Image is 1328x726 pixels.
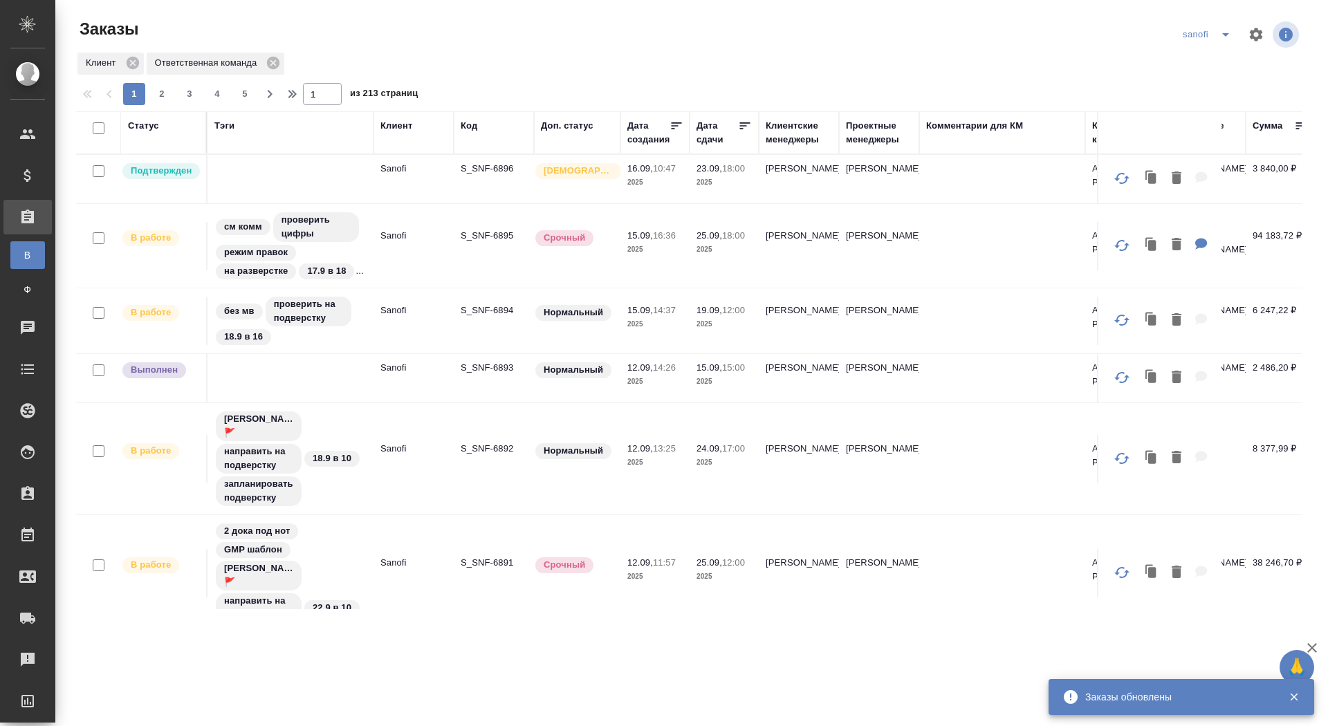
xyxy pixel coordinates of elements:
[178,83,201,105] button: 3
[1105,361,1138,394] button: Обновить
[846,119,912,147] div: Проектные менеджеры
[839,222,919,270] td: [PERSON_NAME]
[722,362,745,373] p: 15:00
[1280,650,1314,685] button: 🙏
[1105,442,1138,475] button: Обновить
[214,522,367,624] div: 2 дока под нот, GMP шаблон, Оля Дмитриева 🚩, направить на подверстку, 22.9 в 10
[282,213,351,241] p: проверить цифры
[1092,119,1159,147] div: Контрагент клиента
[461,119,477,133] div: Код
[544,231,585,245] p: Срочный
[121,162,199,180] div: Выставляет КМ после уточнения всех необходимых деталей и получения согласия клиента на запуск. С ...
[534,556,614,575] div: Выставляется автоматически, если на указанный объем услуг необходимо больше времени в стандартном...
[653,305,676,315] p: 14:37
[155,56,262,70] p: Ответственная команда
[10,276,45,304] a: Ф
[224,304,255,318] p: без мв
[1092,361,1159,389] p: АО "Санофи Россия"
[534,229,614,248] div: Выставляется автоматически, если на указанный объем услуг необходимо больше времени в стандартном...
[722,305,745,315] p: 12:00
[224,561,293,589] p: [PERSON_NAME] 🚩
[121,556,199,575] div: Выставляет ПМ после принятия заказа от КМа
[121,442,199,460] div: Выставляет ПМ после принятия заказа от КМа
[722,557,745,568] p: 12:00
[534,304,614,322] div: Статус по умолчанию для стандартных заказов
[121,229,199,248] div: Выставляет ПМ после принятия заказа от КМа
[128,119,159,133] div: Статус
[697,557,722,568] p: 25.09,
[697,362,722,373] p: 15.09,
[77,53,144,75] div: Клиент
[1246,222,1315,270] td: 94 183,72 ₽
[380,556,447,570] p: Sanofi
[461,442,527,456] p: S_SNF-6892
[1246,354,1315,402] td: 2 486,20 ₽
[1092,442,1159,469] p: АО "Санофи Россия"
[653,443,676,454] p: 13:25
[131,306,171,319] p: В работе
[1253,119,1282,133] div: Сумма
[1165,231,1188,259] button: Удалить
[206,83,228,105] button: 4
[224,412,293,440] p: [PERSON_NAME] 🚩
[697,305,722,315] p: 19.09,
[697,317,752,331] p: 2025
[151,83,173,105] button: 2
[224,330,263,344] p: 18.9 в 16
[759,435,839,483] td: [PERSON_NAME]
[1138,231,1165,259] button: Клонировать
[461,361,527,375] p: S_SNF-6893
[759,297,839,345] td: [PERSON_NAME]
[1246,435,1315,483] td: 8 377,99 ₽
[17,283,38,297] span: Ф
[534,442,614,460] div: Статус по умолчанию для стандартных заказов
[627,163,653,174] p: 16.09,
[627,305,653,315] p: 15.09,
[653,362,676,373] p: 14:26
[544,558,585,572] p: Срочный
[461,556,527,570] p: S_SNF-6891
[839,297,919,345] td: [PERSON_NAME]
[1085,690,1268,704] div: Заказы обновлены
[76,18,138,40] span: Заказы
[722,230,745,241] p: 18:00
[461,162,527,176] p: S_SNF-6896
[224,445,293,472] p: направить на подверстку
[627,557,653,568] p: 12.09,
[653,557,676,568] p: 11:57
[1138,559,1165,587] button: Клонировать
[544,363,603,377] p: Нормальный
[224,524,290,538] p: 2 дока под нот
[461,304,527,317] p: S_SNF-6894
[1179,24,1239,46] div: split button
[1246,297,1315,345] td: 6 247,22 ₽
[697,176,752,189] p: 2025
[274,297,343,325] p: проверить на подверстку
[1092,229,1159,257] p: АО "Санофи Россия"
[307,264,346,278] p: 17.9 в 18
[697,243,752,257] p: 2025
[627,570,683,584] p: 2025
[224,245,288,259] p: режим правок
[1092,162,1159,189] p: АО "Санофи Россия"
[313,452,351,465] p: 18.9 в 10
[86,56,121,70] p: Клиент
[131,558,171,572] p: В работе
[759,549,839,597] td: [PERSON_NAME]
[534,361,614,380] div: Статус по умолчанию для стандартных заказов
[131,444,171,458] p: В работе
[653,230,676,241] p: 16:36
[697,570,752,584] p: 2025
[234,87,256,101] span: 5
[1138,444,1165,472] button: Клонировать
[1165,306,1188,335] button: Удалить
[627,362,653,373] p: 12.09,
[1239,18,1273,51] span: Настроить таблицу
[1165,165,1188,193] button: Удалить
[653,163,676,174] p: 10:47
[214,410,367,508] div: Оля Дмитриева 🚩, направить на подверстку, 18.9 в 10, запланировать подверстку
[627,375,683,389] p: 2025
[759,222,839,270] td: [PERSON_NAME]
[541,119,593,133] div: Доп. статус
[1138,165,1165,193] button: Клонировать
